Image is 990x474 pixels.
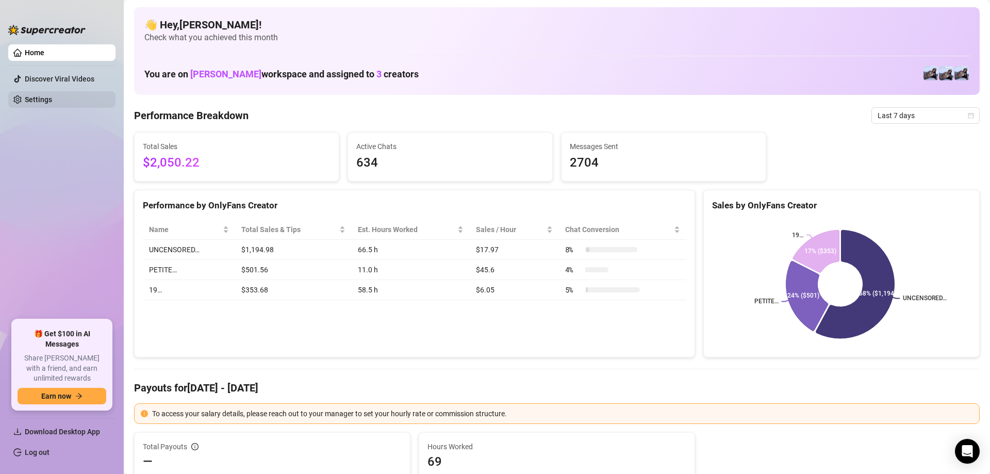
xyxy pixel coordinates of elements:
h4: Payouts for [DATE] - [DATE] [134,381,980,395]
td: $1,194.98 [235,240,352,260]
span: Name [149,224,221,235]
a: Log out [25,448,49,456]
span: Last 7 days [878,108,973,123]
span: Share [PERSON_NAME] with a friend, and earn unlimited rewards [18,353,106,384]
span: calendar [968,112,974,119]
span: Sales / Hour [476,224,544,235]
text: UNCENSORED… [903,295,947,302]
div: Sales by OnlyFans Creator [712,199,971,213]
img: PETITE [954,66,969,80]
img: UNCENSORED [939,66,953,80]
span: arrow-right [75,393,82,400]
div: To access your salary details, please reach out to your manager to set your hourly rate or commis... [152,408,973,419]
th: Sales / Hour [470,220,559,240]
a: Home [25,48,44,57]
td: 11.0 h [352,260,469,280]
span: 634 [356,153,544,173]
span: info-circle [191,443,199,450]
td: PETITE… [143,260,235,280]
text: 19… [792,232,803,239]
span: 2704 [570,153,757,173]
span: 🎁 Get $100 in AI Messages [18,329,106,349]
span: Earn now [41,392,71,400]
h4: 👋 Hey, [PERSON_NAME] ! [144,18,969,32]
span: 8 % [565,244,582,255]
span: [PERSON_NAME] [190,69,261,79]
span: Check what you achieved this month [144,32,969,43]
td: 66.5 h [352,240,469,260]
span: Messages Sent [570,141,757,152]
span: 3 [376,69,382,79]
td: UNCENSORED… [143,240,235,260]
th: Name [143,220,235,240]
a: Settings [25,95,52,104]
td: $17.97 [470,240,559,260]
td: $6.05 [470,280,559,300]
td: $353.68 [235,280,352,300]
td: $501.56 [235,260,352,280]
span: 4 % [565,264,582,275]
th: Chat Conversion [559,220,686,240]
td: 19… [143,280,235,300]
span: Total Sales [143,141,331,152]
div: Open Intercom Messenger [955,439,980,464]
h4: Performance Breakdown [134,108,249,123]
div: Est. Hours Worked [358,224,455,235]
button: Earn nowarrow-right [18,388,106,404]
span: Total Sales & Tips [241,224,338,235]
span: Hours Worked [427,441,686,452]
span: 69 [427,453,686,470]
span: — [143,453,153,470]
img: logo-BBDzfeDw.svg [8,25,86,35]
div: Performance by OnlyFans Creator [143,199,686,213]
span: Download Desktop App [25,428,100,436]
span: Chat Conversion [565,224,672,235]
span: Total Payouts [143,441,187,452]
span: 5 % [565,284,582,296]
span: $2,050.22 [143,153,331,173]
span: download [13,428,22,436]
a: Discover Viral Videos [25,75,94,83]
td: $45.6 [470,260,559,280]
th: Total Sales & Tips [235,220,352,240]
td: 58.5 h [352,280,469,300]
span: exclamation-circle [141,410,148,417]
text: PETITE… [754,298,779,305]
span: Active Chats [356,141,544,152]
h1: You are on workspace and assigned to creators [144,69,419,80]
img: 19 [923,66,938,80]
